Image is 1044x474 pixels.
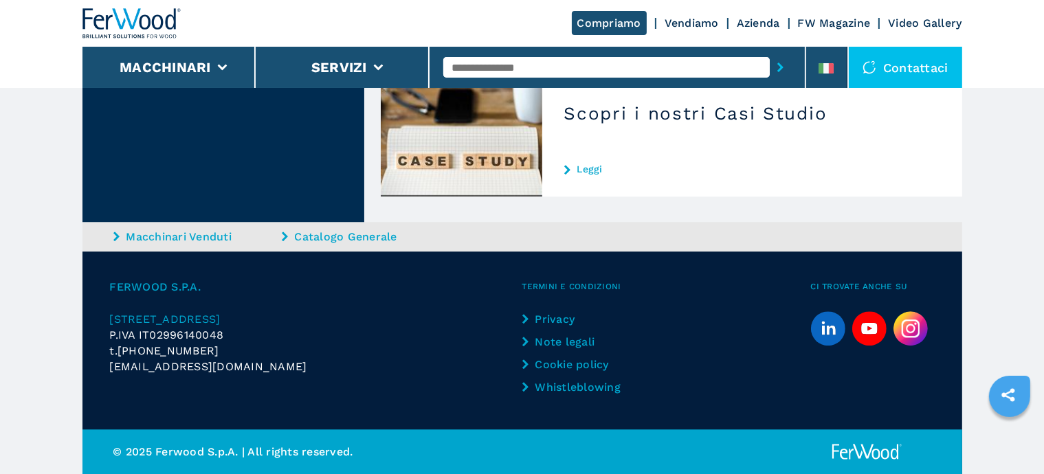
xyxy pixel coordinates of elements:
div: Contattaci [849,47,962,88]
img: Instagram [893,311,928,346]
a: Azienda [737,16,780,30]
a: Catalogo Generale [282,229,447,245]
span: P.IVA IT02996140048 [110,328,224,341]
a: Whistleblowing [522,379,637,395]
a: Cookie policy [522,357,637,372]
a: Compriamo [572,11,647,35]
a: Privacy [522,311,637,327]
span: Ci trovate anche su [811,279,935,295]
a: Video Gallery [888,16,962,30]
iframe: Chat [986,412,1034,464]
a: linkedin [811,311,845,346]
img: Ferwood [82,8,181,38]
a: Macchinari Venduti [113,229,278,245]
span: [STREET_ADDRESS] [110,313,221,326]
h3: Scopri i nostri Casi Studio [564,102,940,124]
img: Contattaci [863,60,876,74]
a: FW Magazine [798,16,871,30]
a: sharethis [991,378,1025,412]
a: Vendiamo [665,16,719,30]
img: Ferwood [830,443,904,460]
a: Note legali [522,334,637,350]
span: FERWOOD S.P.A. [110,279,522,295]
a: Leggi [564,163,940,174]
span: [EMAIL_ADDRESS][DOMAIN_NAME] [110,359,307,374]
img: Scopri i nostri Casi Studio [381,52,542,196]
span: [PHONE_NUMBER] [118,343,219,359]
button: Macchinari [120,59,211,76]
div: t. [110,343,522,359]
a: [STREET_ADDRESS] [110,311,522,327]
button: Servizi [311,59,367,76]
button: submit-button [770,52,791,83]
p: © 2025 Ferwood S.p.A. | All rights reserved. [113,444,522,460]
span: Termini e condizioni [522,279,811,295]
a: youtube [852,311,887,346]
